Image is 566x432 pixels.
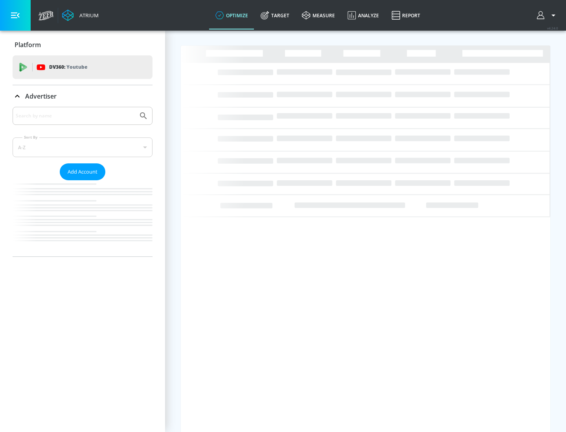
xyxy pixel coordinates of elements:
label: Sort By [22,135,39,140]
div: Advertiser [13,107,153,256]
div: A-Z [13,137,153,157]
p: Advertiser [25,92,57,101]
a: optimize [209,1,254,29]
span: v 4.24.0 [547,26,558,30]
a: Analyze [341,1,385,29]
input: Search by name [16,111,135,121]
p: Platform [15,40,41,49]
div: Atrium [76,12,99,19]
p: Youtube [66,63,87,71]
div: Advertiser [13,85,153,107]
p: DV360: [49,63,87,71]
a: Report [385,1,426,29]
button: Add Account [60,163,105,180]
span: Add Account [68,167,97,176]
a: measure [296,1,341,29]
div: DV360: Youtube [13,55,153,79]
a: Target [254,1,296,29]
nav: list of Advertiser [13,180,153,256]
div: Platform [13,34,153,56]
a: Atrium [62,9,99,21]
